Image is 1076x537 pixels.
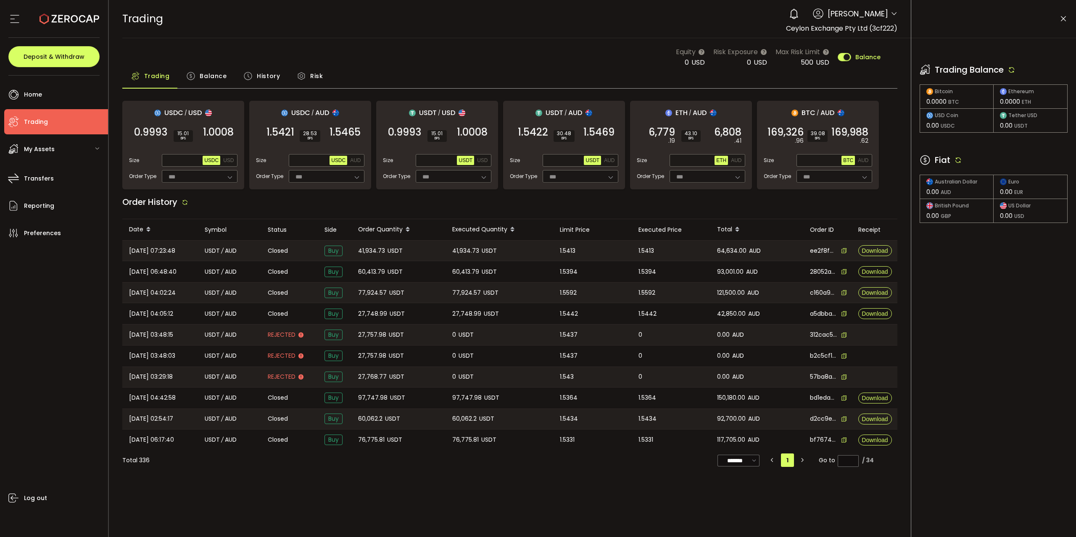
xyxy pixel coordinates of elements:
[748,393,760,403] span: AUD
[585,157,599,163] span: USDT
[1014,189,1023,196] span: EUR
[802,107,815,118] span: BTC
[828,8,888,19] span: [PERSON_NAME]
[584,156,601,165] button: USDT
[268,330,295,339] span: Rejected
[358,288,387,298] span: 77,924.57
[358,351,386,361] span: 27,757.98
[810,246,837,255] span: ee2f8fee-18b5-4ec0-baea-c8f7682986c4
[221,351,224,361] em: /
[810,267,837,276] span: 28052a85-d388-4d69-a11b-9a59642d57c7
[1000,212,1013,220] span: 0.00
[482,246,497,256] span: USDT
[129,372,173,382] span: [DATE] 03:29:18
[256,157,266,164] span: Size
[330,128,361,136] span: 1.5465
[266,128,294,136] span: 1.5421
[324,330,343,340] span: Buy
[941,212,951,220] span: GBP
[431,136,443,141] i: BPS
[225,330,237,340] span: AUD
[858,414,892,424] button: Download
[221,330,224,340] em: /
[729,156,743,165] button: AUD
[675,107,688,118] span: ETH
[205,309,220,319] span: USDT
[205,330,220,340] span: USDT
[129,351,175,361] span: [DATE] 03:48:03
[358,267,385,277] span: 60,413.79
[1008,89,1034,94] span: Ethereum
[810,393,837,402] span: bd1edae1-1657-4cfc-8abb-a47046a1ea4f
[713,47,758,57] span: Risk Exposure
[862,437,888,443] span: Download
[332,110,339,116] img: aud_portfolio.svg
[484,309,499,319] span: USDT
[583,128,614,136] span: 1.5469
[390,393,405,403] span: USDT
[811,136,824,141] i: BPS
[389,351,404,361] span: USDT
[858,435,892,445] button: Download
[935,113,958,118] span: USD Coin
[568,107,582,118] span: AUD
[225,414,237,424] span: AUD
[388,267,403,277] span: USDT
[941,122,955,129] span: USDC
[717,351,730,361] span: 0.00
[358,246,385,256] span: 41,934.73
[268,267,288,276] span: Closed
[858,266,892,277] button: Download
[409,110,416,116] img: usdt_portfolio.svg
[564,109,567,117] em: /
[452,393,482,403] span: 97,747.98
[820,107,834,118] span: AUD
[205,372,220,382] span: USDT
[185,109,187,117] em: /
[225,351,237,361] span: AUD
[665,110,672,116] img: eth_portfolio.svg
[935,89,953,94] span: Bitcoin
[315,107,329,118] span: AUD
[261,225,318,235] div: Status
[8,46,100,67] button: Deposit & Withdraw
[1000,97,1020,106] span: 0.0000
[560,288,577,298] span: 1.5592
[483,288,498,298] span: USDT
[1008,203,1031,208] span: US Dollar
[129,173,156,180] span: Order Type
[632,225,710,235] div: Executed Price
[225,372,237,382] span: AUD
[389,288,404,298] span: USDT
[767,128,804,136] span: 169,326
[452,351,456,361] span: 0
[604,157,614,163] span: AUD
[419,107,437,118] span: USDT
[431,131,443,136] span: 15.01
[310,68,323,84] span: Risk
[324,246,343,256] span: Buy
[24,200,54,212] span: Reporting
[324,309,343,319] span: Buy
[459,157,472,163] span: USDT
[754,58,767,67] span: USD
[221,267,224,277] em: /
[638,393,656,403] span: 1.5364
[388,246,403,256] span: USDT
[764,157,774,164] span: Size
[268,372,295,381] span: Rejected
[535,110,542,116] img: usdt_portfolio.svg
[268,351,295,360] span: Rejected
[810,351,837,360] span: b2c5cf12-4c27-4cae-8171-9c00af49a904
[1014,212,1024,220] span: USD
[24,143,55,155] span: My Assets
[459,372,474,382] span: USDT
[817,109,819,117] em: /
[557,136,571,141] i: BPS
[1000,188,1013,196] span: 0.00
[281,110,288,116] img: usdc_portfolio.svg
[1034,497,1076,537] iframe: Chat Widget
[717,267,744,277] span: 93,001.00
[122,223,198,237] div: Date
[348,156,362,165] button: AUD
